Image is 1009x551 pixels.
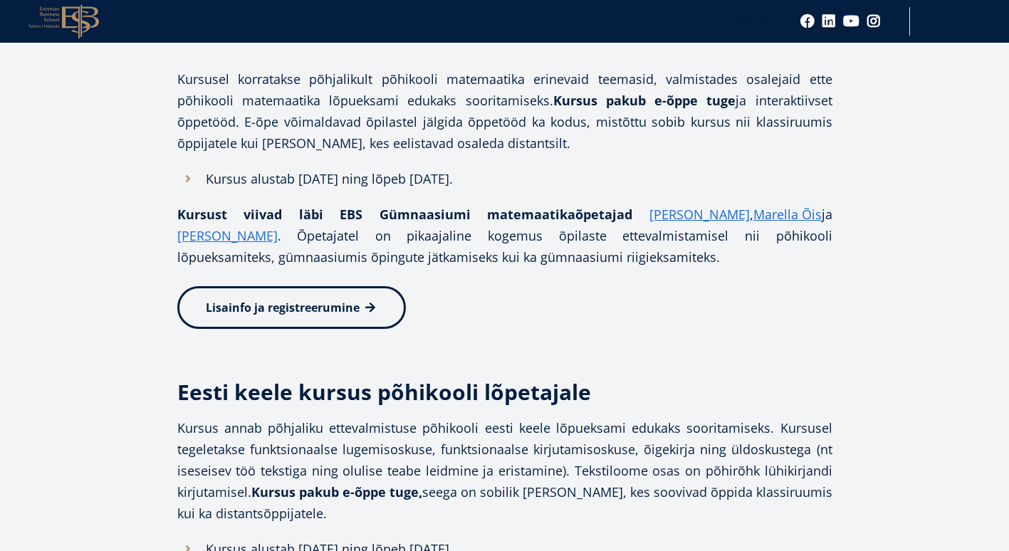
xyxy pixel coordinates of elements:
strong: Kursust viivad läbi EBS Gümnaasiumi matemaatikaõpetajad [177,206,633,223]
a: [PERSON_NAME] [177,225,278,246]
a: Facebook [800,14,815,28]
a: Lisainfo ja registreerumine [177,286,406,329]
a: Youtube [843,14,859,28]
h1: Kursus alustab [DATE] ning lõpeb [DATE]. [206,168,832,189]
a: Marella Õis [753,204,822,225]
strong: Kursus pakub e-õppe tuge [553,92,736,109]
a: Linkedin [822,14,836,28]
p: Kursusel korratakse põhjalikult põhikooli matemaatika erinevaid teemasid, valmistades osalejaid e... [177,68,832,154]
strong: Eesti keele kursus põhikooli lõpetajale [177,377,591,406]
span: Lisainfo ja registreerumine [206,300,360,315]
p: , ja . Õpetajatel on pikaajaline kogemus õpilaste ettevalmistamisel nii põhikooli lõpueksamiteks,... [177,204,832,268]
strong: Kursus pakub e-õppe tuge, [251,483,422,500]
a: [PERSON_NAME] [649,204,750,225]
p: Kursus annab põhjaliku ettevalmistuse põhikooli eesti keele lõpueksami edukaks sooritamiseks. Kur... [177,417,832,524]
a: Instagram [867,14,881,28]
